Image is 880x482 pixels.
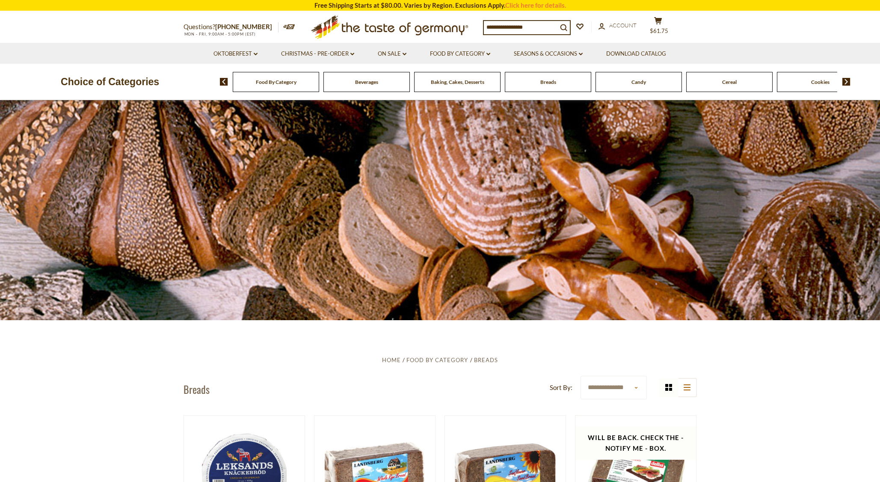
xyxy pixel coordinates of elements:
[514,49,583,59] a: Seasons & Occasions
[382,357,401,363] a: Home
[722,79,737,85] a: Cereal
[599,21,637,30] a: Account
[505,1,566,9] a: Click here for details.
[215,23,272,30] a: [PHONE_NUMBER]
[631,79,646,85] a: Candy
[550,382,572,393] label: Sort By:
[606,49,666,59] a: Download Catalog
[378,49,406,59] a: On Sale
[213,49,258,59] a: Oktoberfest
[406,357,468,363] a: Food By Category
[256,79,296,85] a: Food By Category
[650,27,668,34] span: $61.75
[184,383,210,396] h1: Breads
[811,79,830,85] a: Cookies
[646,17,671,38] button: $61.75
[281,49,354,59] a: Christmas - PRE-ORDER
[609,22,637,29] span: Account
[184,32,256,36] span: MON - FRI, 9:00AM - 5:00PM (EST)
[431,79,484,85] a: Baking, Cakes, Desserts
[220,78,228,86] img: previous arrow
[430,49,490,59] a: Food By Category
[842,78,850,86] img: next arrow
[540,79,556,85] a: Breads
[184,21,279,33] p: Questions?
[474,357,498,363] a: Breads
[355,79,378,85] a: Beverages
